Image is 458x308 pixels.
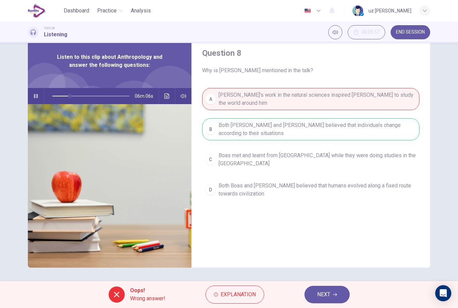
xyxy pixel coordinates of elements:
h4: Question 8 [202,48,419,58]
span: 00:05:57 [361,30,380,35]
img: en [303,8,312,13]
span: Dashboard [64,7,89,15]
button: 00:05:57 [348,25,385,39]
button: Dashboard [61,5,92,17]
span: 06m 06s [135,88,159,104]
button: NEXT [304,286,350,303]
button: END SESSION [391,25,430,39]
div: Open Intercom Messenger [435,285,451,301]
span: TOEFL® [44,26,55,31]
img: Profile picture [352,5,363,16]
span: Explanation [221,290,256,299]
img: Listen to this clip about Anthropology and answer the following questions: [28,104,191,268]
span: Oops! [130,287,165,295]
button: Analysis [128,5,154,17]
span: Analysis [131,7,151,15]
button: Explanation [206,285,264,304]
button: Practice [95,5,125,17]
span: END SESSION [396,30,425,35]
span: NEXT [317,290,330,299]
span: Practice [97,7,117,15]
span: Why is [PERSON_NAME] mentioned in the talk? [202,67,419,75]
img: EduSynch logo [28,4,46,17]
h1: Listening [44,31,67,39]
span: Listen to this clip about Anthropology and answer the following questions: [50,53,170,69]
span: Wrong answer! [130,295,165,303]
button: Click to see the audio transcription [162,88,172,104]
div: uz [PERSON_NAME] [368,7,411,15]
a: EduSynch logo [28,4,61,17]
div: Hide [348,25,385,39]
div: Mute [328,25,342,39]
